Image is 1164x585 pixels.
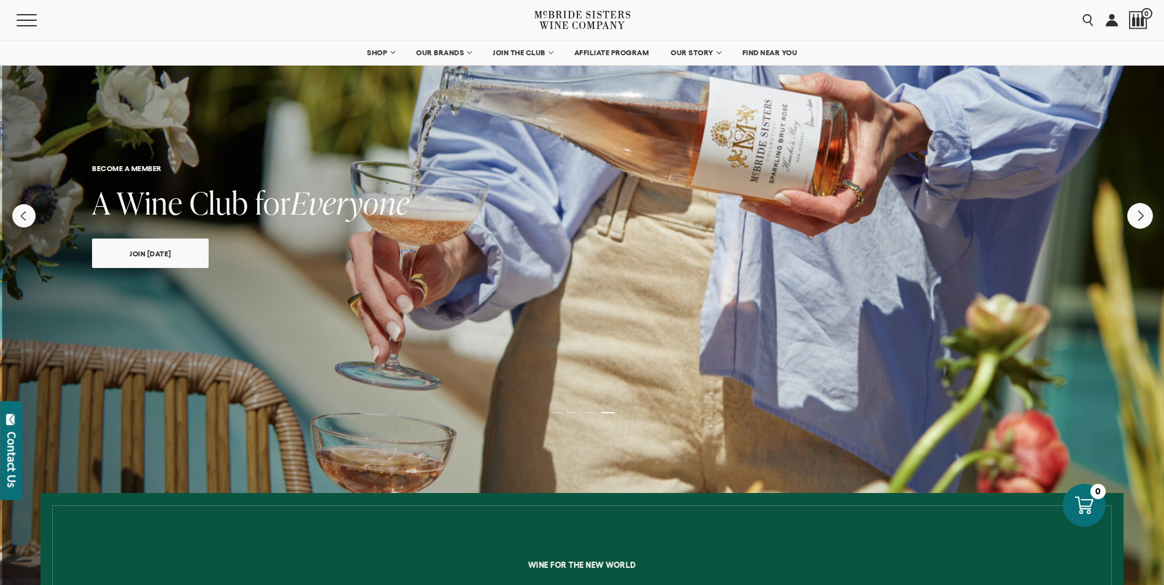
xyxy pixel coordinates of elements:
span: Everyone [291,182,410,224]
li: Page dot 4 [601,412,615,413]
span: JOIN THE CLUB [493,48,545,57]
a: FIND NEAR YOU [734,40,806,65]
h6: become a member [92,164,1072,172]
span: A Wine Club for [92,182,291,224]
span: OUR BRANDS [416,48,464,57]
li: Page dot 2 [567,412,580,413]
span: SHOP [367,48,388,57]
span: FIND NEAR YOU [742,48,798,57]
a: SHOP [359,40,402,65]
a: OUR STORY [663,40,728,65]
span: join [DATE] [108,247,193,261]
span: 0 [1141,8,1152,19]
li: Page dot 3 [584,412,598,413]
li: Page dot 1 [550,412,563,413]
div: Contact Us [6,432,18,487]
button: Previous [12,204,36,227]
button: Next [1127,203,1153,229]
button: Mobile Menu Trigger [17,14,61,26]
a: join [DATE] [92,239,209,268]
div: 0 [1090,484,1106,499]
span: AFFILIATE PROGRAM [574,48,649,57]
a: JOIN THE CLUB [485,40,560,65]
a: OUR BRANDS [408,40,479,65]
a: AFFILIATE PROGRAM [566,40,657,65]
h6: Wine for the new world [134,560,1030,569]
span: OUR STORY [671,48,714,57]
